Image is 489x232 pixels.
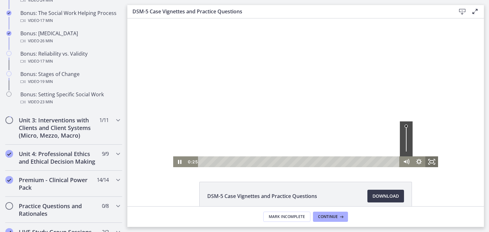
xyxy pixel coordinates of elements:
[207,192,317,200] span: DSM-5 Case Vignettes and Practice Questions
[273,103,285,138] div: Volume
[367,190,404,202] a: Download
[20,58,120,65] div: Video
[20,91,120,106] div: Bonus: Setting Specific Social Work
[20,30,120,45] div: Bonus: [MEDICAL_DATA]
[313,212,348,222] button: Continue
[19,202,96,217] h2: Practice Questions and Rationales
[20,9,120,24] div: Bonus: The Social Work Helping Process
[39,98,53,106] span: · 23 min
[269,214,305,219] span: Mark Incomplete
[39,37,53,45] span: · 26 min
[20,50,120,65] div: Bonus: Reliability vs. Validity
[39,17,53,24] span: · 17 min
[20,98,120,106] div: Video
[5,176,13,184] i: Completed
[19,176,96,191] h2: Premium - Clinical Power Pack
[273,138,285,149] button: Mute
[102,150,109,158] span: 9 / 9
[19,116,96,139] h2: Unit 3: Interventions with Clients and Client Systems (Micro, Mezzo, Macro)
[20,70,120,85] div: Bonus: Stages of Change
[102,202,109,210] span: 0 / 8
[372,192,399,200] span: Download
[285,138,298,149] button: Show settings menu
[20,78,120,85] div: Video
[263,212,310,222] button: Mark Incomplete
[6,10,11,16] i: Completed
[20,37,120,45] div: Video
[132,8,446,15] h3: DSM-5 Case Vignettes and Practice Questions
[5,150,13,158] i: Completed
[20,17,120,24] div: Video
[19,150,96,165] h2: Unit 4: Professional Ethics and Ethical Decision Making
[6,31,11,36] i: Completed
[298,138,311,149] button: Fullscreen
[318,214,338,219] span: Continue
[97,176,109,184] span: 14 / 14
[39,78,53,85] span: · 19 min
[127,18,484,167] iframe: Video Lesson
[39,58,53,65] span: · 17 min
[99,116,109,124] span: 1 / 11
